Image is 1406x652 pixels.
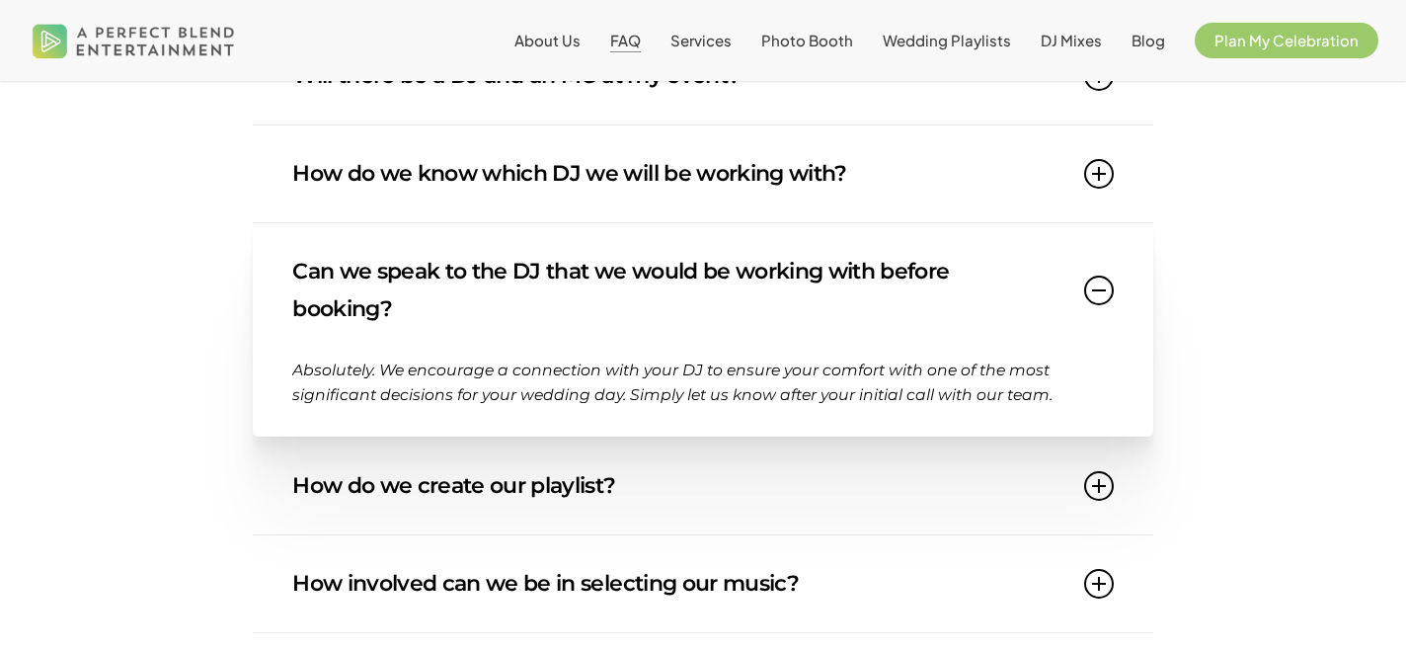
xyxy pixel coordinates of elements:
[514,33,581,48] a: About Us
[292,535,1113,632] a: How involved can we be in selecting our music?
[610,31,641,49] span: FAQ
[883,33,1011,48] a: Wedding Playlists
[1132,33,1165,48] a: Blog
[292,438,1113,534] a: How do we create our playlist?
[761,33,853,48] a: Photo Booth
[292,361,1053,404] span: Absolutely. We encourage a connection with your DJ to ensure your comfort with one of the most si...
[1214,31,1359,49] span: Plan My Celebration
[1041,33,1102,48] a: DJ Mixes
[514,31,581,49] span: About Us
[883,31,1011,49] span: Wedding Playlists
[1195,33,1378,48] a: Plan My Celebration
[1041,31,1102,49] span: DJ Mixes
[1132,31,1165,49] span: Blog
[670,33,732,48] a: Services
[610,33,641,48] a: FAQ
[670,31,732,49] span: Services
[28,8,240,73] img: A Perfect Blend Entertainment
[761,31,853,49] span: Photo Booth
[292,125,1113,222] a: How do we know which DJ we will be working with?
[292,223,1113,358] a: Can we speak to the DJ that we would be working with before booking?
